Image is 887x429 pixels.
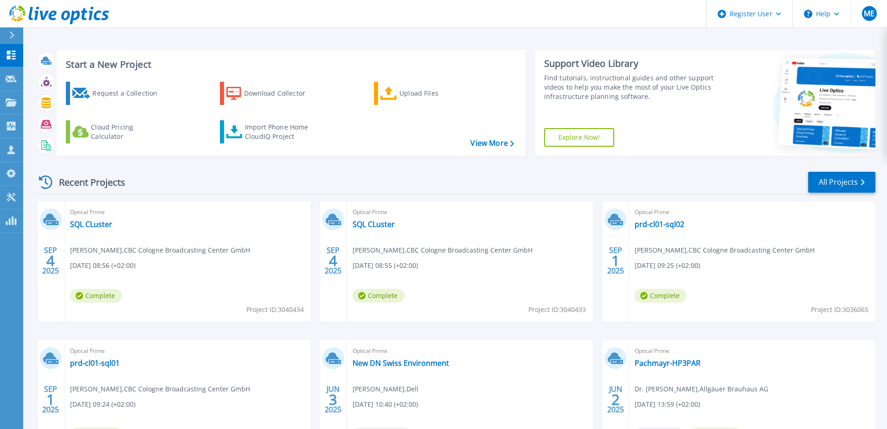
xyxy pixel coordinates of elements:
[329,257,337,265] span: 4
[70,289,122,303] span: Complete
[70,399,135,409] span: [DATE] 09:24 (+02:00)
[353,346,588,356] span: Optical Prime
[70,384,250,394] span: [PERSON_NAME] , CBC Cologne Broadcasting Center GmbH
[528,305,586,315] span: Project ID: 3040433
[70,207,305,217] span: Optical Prime
[353,207,588,217] span: Optical Prime
[635,384,768,394] span: Dr. [PERSON_NAME] , Allgäuer Brauhaus AG
[635,220,684,229] a: prd-cl01-sql02
[808,172,875,193] a: All Projects
[544,73,718,101] div: Find tutorials, instructional guides and other support videos to help you make the most of your L...
[635,358,701,368] a: Pachmayr-HP3PAR
[470,139,514,148] a: View More
[42,383,59,416] div: SEP 2025
[353,384,418,394] span: [PERSON_NAME] , Dell
[635,346,870,356] span: Optical Prime
[399,84,474,103] div: Upload Files
[864,10,874,17] span: ME
[544,128,615,147] a: Explore Now!
[607,244,624,278] div: SEP 2025
[324,244,342,278] div: SEP 2025
[329,396,337,403] span: 3
[46,257,55,265] span: 4
[635,245,815,255] span: [PERSON_NAME] , CBC Cologne Broadcasting Center GmbH
[70,346,305,356] span: Optical Prime
[66,82,169,105] a: Request a Collection
[353,289,405,303] span: Complete
[353,358,449,368] a: New DN Swiss Environment
[66,120,169,143] a: Cloud Pricing Calculator
[324,383,342,416] div: JUN 2025
[66,59,514,70] h3: Start a New Project
[611,257,620,265] span: 1
[635,260,700,271] span: [DATE] 09:25 (+02:00)
[544,58,718,70] div: Support Video Library
[92,84,167,103] div: Request a Collection
[70,260,135,271] span: [DATE] 08:56 (+02:00)
[635,289,687,303] span: Complete
[635,399,700,409] span: [DATE] 13:59 (+02:00)
[353,245,533,255] span: [PERSON_NAME] , CBC Cologne Broadcasting Center GmbH
[353,260,418,271] span: [DATE] 08:55 (+02:00)
[374,82,477,105] a: Upload Files
[246,305,304,315] span: Project ID: 3040434
[635,207,870,217] span: Optical Prime
[70,358,120,368] a: prd-cl01-sql01
[353,220,395,229] a: SQL CLuster
[220,82,323,105] a: Download Collector
[70,220,112,229] a: SQL CLuster
[353,399,418,409] span: [DATE] 10:40 (+02:00)
[611,396,620,403] span: 2
[36,171,138,194] div: Recent Projects
[70,245,250,255] span: [PERSON_NAME] , CBC Cologne Broadcasting Center GmbH
[91,123,165,141] div: Cloud Pricing Calculator
[46,396,55,403] span: 1
[607,383,624,416] div: JUN 2025
[244,84,318,103] div: Download Collector
[245,123,317,141] div: Import Phone Home CloudIQ Project
[811,305,868,315] span: Project ID: 3036065
[42,244,59,278] div: SEP 2025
